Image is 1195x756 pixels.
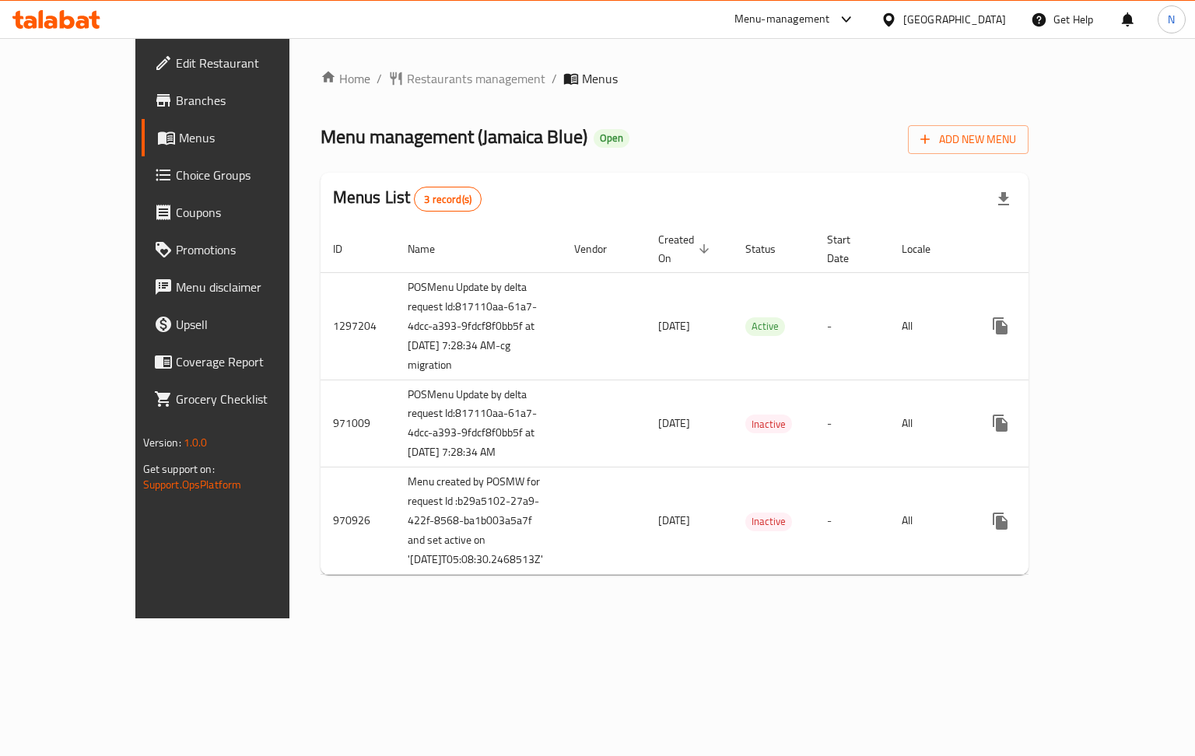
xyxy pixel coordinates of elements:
td: 1297204 [321,272,395,380]
div: Export file [985,180,1022,218]
a: Choice Groups [142,156,335,194]
button: Change Status [1019,502,1057,540]
span: Add New Menu [920,130,1016,149]
div: Open [594,129,629,148]
button: more [982,404,1019,442]
a: Restaurants management [388,69,545,88]
button: Change Status [1019,307,1057,345]
span: Grocery Checklist [176,390,323,408]
td: POSMenu Update by delta request Id:817110aa-61a7-4dcc-a393-9fdcf8f0bb5f at [DATE] 7:28:34 AM-cg m... [395,272,562,380]
span: Inactive [745,513,792,530]
td: - [815,380,889,467]
td: All [889,272,969,380]
span: Edit Restaurant [176,54,323,72]
a: Menus [142,119,335,156]
span: Active [745,317,785,335]
th: Actions [969,226,1144,273]
span: Name [408,240,455,258]
td: - [815,467,889,575]
td: Menu created by POSMW for request Id :b29a5102-27a9-422f-8568-ba1b003a5a7f and set active on '[DA... [395,467,562,575]
span: Coupons [176,203,323,222]
nav: breadcrumb [321,69,1029,88]
td: All [889,380,969,467]
a: Grocery Checklist [142,380,335,418]
a: Support.OpsPlatform [143,474,242,495]
span: Restaurants management [407,69,545,88]
a: Upsell [142,306,335,343]
a: Edit Restaurant [142,44,335,82]
a: Coupons [142,194,335,231]
span: Promotions [176,240,323,259]
span: Version: [143,432,181,453]
div: Menu-management [734,10,830,29]
span: Created On [658,230,714,268]
span: Upsell [176,315,323,334]
span: Menus [582,69,618,88]
a: Coverage Report [142,343,335,380]
td: 971009 [321,380,395,467]
td: 970926 [321,467,395,575]
span: Menu management ( Jamaica Blue ) [321,119,587,154]
div: [GEOGRAPHIC_DATA] [903,11,1006,28]
h2: Menus List [333,186,482,212]
div: Active [745,317,785,336]
div: Total records count [414,187,482,212]
td: - [815,272,889,380]
a: Menu disclaimer [142,268,335,306]
a: Home [321,69,370,88]
span: Branches [176,91,323,110]
button: Change Status [1019,404,1057,442]
span: 1.0.0 [184,432,208,453]
span: Locale [902,240,951,258]
a: Branches [142,82,335,119]
span: ID [333,240,363,258]
li: / [552,69,557,88]
span: Start Date [827,230,871,268]
span: Coverage Report [176,352,323,371]
button: Add New Menu [908,125,1029,154]
span: 3 record(s) [415,192,481,207]
span: Get support on: [143,459,215,479]
span: [DATE] [658,413,690,433]
span: Menus [179,128,323,147]
td: POSMenu Update by delta request Id:817110aa-61a7-4dcc-a393-9fdcf8f0bb5f at [DATE] 7:28:34 AM [395,380,562,467]
span: [DATE] [658,316,690,336]
button: more [982,502,1019,540]
span: Inactive [745,415,792,433]
li: / [377,69,382,88]
a: Promotions [142,231,335,268]
span: Open [594,131,629,145]
span: N [1168,11,1175,28]
td: All [889,467,969,575]
span: Vendor [574,240,627,258]
button: more [982,307,1019,345]
span: Choice Groups [176,166,323,184]
span: Status [745,240,796,258]
span: Menu disclaimer [176,278,323,296]
table: enhanced table [321,226,1144,576]
span: [DATE] [658,510,690,530]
